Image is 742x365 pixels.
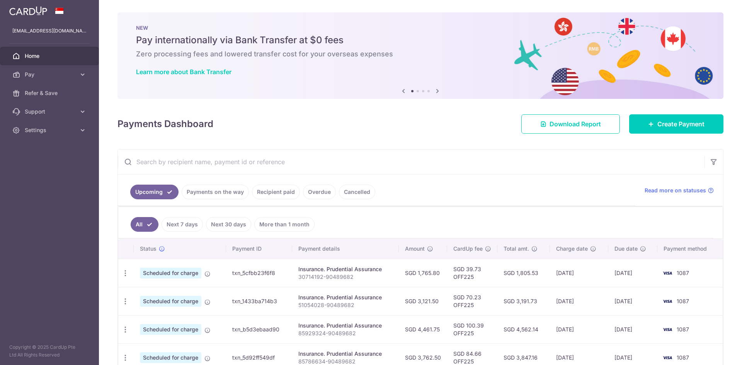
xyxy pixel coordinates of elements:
th: Payment method [657,239,723,259]
td: SGD 100.39 OFF225 [447,315,497,343]
iframe: Opens a widget where you can find more information [693,342,734,361]
th: Payment ID [226,239,292,259]
img: CardUp [9,6,47,15]
span: 1087 [677,354,689,361]
td: [DATE] [550,259,608,287]
a: Next 7 days [162,217,203,232]
td: SGD 3,191.73 [497,287,550,315]
p: 30714192-90489682 [298,273,393,281]
td: SGD 4,562.14 [497,315,550,343]
img: Bank Card [660,325,675,334]
td: txn_5cfbb23f6f8 [226,259,292,287]
span: 1087 [677,298,689,304]
div: Insurance. Prudential Assurance [298,294,393,301]
div: Insurance. Prudential Assurance [298,265,393,273]
span: Scheduled for charge [140,268,201,278]
a: Recipient paid [252,185,300,199]
td: [DATE] [550,315,608,343]
span: Scheduled for charge [140,296,201,307]
span: Download Report [550,119,601,129]
td: SGD 70.23 OFF225 [447,287,497,315]
span: Pay [25,71,76,78]
img: Bank Card [660,268,675,278]
a: Cancelled [339,185,375,199]
span: CardUp fee [453,245,483,253]
div: Insurance. Prudential Assurance [298,350,393,358]
span: Create Payment [657,119,705,129]
img: Bank Card [660,353,675,362]
span: Total amt. [504,245,529,253]
a: Upcoming [130,185,179,199]
span: Refer & Save [25,89,76,97]
p: 85929324-90489682 [298,329,393,337]
td: SGD 1,765.80 [399,259,447,287]
a: Read more on statuses [645,187,714,194]
a: More than 1 month [254,217,315,232]
td: [DATE] [550,287,608,315]
h6: Zero processing fees and lowered transfer cost for your overseas expenses [136,49,705,59]
a: Overdue [303,185,336,199]
a: Create Payment [629,114,723,134]
img: Bank Card [660,297,675,306]
a: Learn more about Bank Transfer [136,68,231,76]
span: Scheduled for charge [140,324,201,335]
input: Search by recipient name, payment id or reference [118,149,705,174]
a: All [131,217,158,232]
th: Payment details [292,239,399,259]
span: Support [25,108,76,115]
span: Home [25,52,76,60]
span: Read more on statuses [645,187,706,194]
div: Insurance. Prudential Assurance [298,322,393,329]
td: SGD 3,121.50 [399,287,447,315]
span: 1087 [677,326,689,333]
h4: Payments Dashboard [117,117,213,131]
h5: Pay internationally via Bank Transfer at $0 fees [136,34,705,46]
img: Bank transfer banner [117,12,723,99]
a: Download Report [521,114,620,134]
span: Charge date [556,245,588,253]
p: [EMAIL_ADDRESS][DOMAIN_NAME] [12,27,87,35]
a: Payments on the way [182,185,249,199]
td: [DATE] [608,315,657,343]
td: txn_1433ba714b3 [226,287,292,315]
td: [DATE] [608,287,657,315]
p: NEW [136,25,705,31]
span: Settings [25,126,76,134]
td: [DATE] [608,259,657,287]
span: Status [140,245,157,253]
span: 1087 [677,270,689,276]
span: Due date [614,245,638,253]
span: Amount [405,245,425,253]
td: SGD 1,805.53 [497,259,550,287]
td: txn_b5d3ebaad90 [226,315,292,343]
td: SGD 4,461.75 [399,315,447,343]
p: 51054028-90489682 [298,301,393,309]
span: Scheduled for charge [140,352,201,363]
td: SGD 39.73 OFF225 [447,259,497,287]
a: Next 30 days [206,217,251,232]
